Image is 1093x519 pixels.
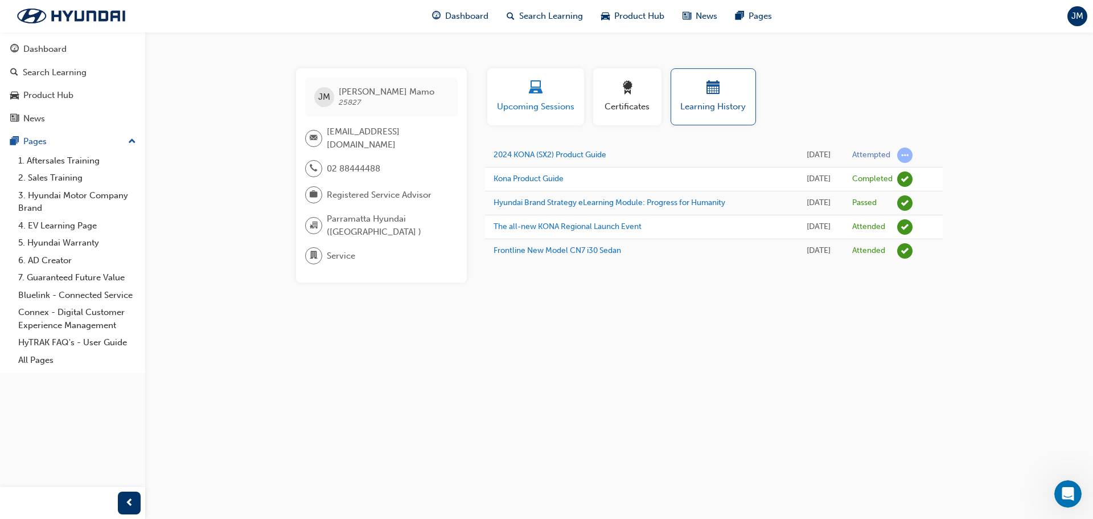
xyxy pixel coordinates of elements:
[5,108,141,129] a: News
[498,5,592,28] a: search-iconSearch Learning
[593,68,661,125] button: Certificates
[621,81,634,96] span: award-icon
[23,135,47,148] div: Pages
[6,4,137,28] img: Trak
[494,174,564,183] a: Kona Product Guide
[897,171,913,187] span: learningRecordVerb_COMPLETE-icon
[494,150,606,160] a: 2024 KONA (SX2) Product Guide
[494,198,725,207] a: Hyundai Brand Strategy eLearning Module: Progress for Humanity
[10,114,19,124] span: news-icon
[14,252,141,269] a: 6. AD Creator
[5,131,141,152] button: Pages
[519,10,583,23] span: Search Learning
[10,68,18,78] span: search-icon
[897,219,913,235] span: learningRecordVerb_ATTEND-icon
[696,10,717,23] span: News
[423,5,498,28] a: guage-iconDashboard
[445,10,488,23] span: Dashboard
[14,217,141,235] a: 4. EV Learning Page
[310,248,318,263] span: department-icon
[10,44,19,55] span: guage-icon
[802,220,835,234] div: Wed Jun 21 2023 15:13:45 GMT+1000 (Australian Eastern Standard Time)
[5,36,141,131] button: DashboardSearch LearningProduct HubNews
[726,5,781,28] a: pages-iconPages
[5,39,141,60] a: Dashboard
[432,9,441,23] span: guage-icon
[5,85,141,106] a: Product Hub
[10,137,19,147] span: pages-icon
[14,269,141,287] a: 7. Guaranteed Future Value
[802,197,835,210] div: Wed Sep 04 2024 10:07:28 GMT+1000 (Australian Eastern Standard Time)
[14,304,141,334] a: Connex - Digital Customer Experience Management
[125,496,134,510] span: prev-icon
[310,187,318,202] span: briefcase-icon
[327,189,432,202] span: Registered Service Advisor
[339,97,361,107] span: 25827
[14,187,141,217] a: 3. Hyundai Motor Company Brand
[327,125,449,151] span: [EMAIL_ADDRESS][DOMAIN_NAME]
[507,9,515,23] span: search-icon
[310,161,318,176] span: phone-icon
[23,112,45,125] div: News
[14,334,141,352] a: HyTRAK FAQ's - User Guide
[327,212,449,238] span: Parramatta Hyundai ([GEOGRAPHIC_DATA] )
[128,134,136,149] span: up-icon
[897,195,913,211] span: learningRecordVerb_PASS-icon
[496,100,576,113] span: Upcoming Sessions
[318,91,330,104] span: JM
[852,150,890,161] div: Attempted
[601,9,610,23] span: car-icon
[1067,6,1087,26] button: JM
[10,91,19,101] span: car-icon
[339,87,434,97] span: [PERSON_NAME] Mamo
[23,66,87,79] div: Search Learning
[14,352,141,369] a: All Pages
[494,246,621,255] a: Frontline New Model CN7 i30 Sedan
[310,218,318,233] span: organisation-icon
[592,5,673,28] a: car-iconProduct Hub
[14,287,141,304] a: Bluelink - Connected Service
[14,234,141,252] a: 5. Hyundai Warranty
[487,68,584,125] button: Upcoming Sessions
[735,9,744,23] span: pages-icon
[1054,480,1082,508] iframe: Intercom live chat
[749,10,772,23] span: Pages
[897,243,913,259] span: learningRecordVerb_ATTEND-icon
[802,244,835,258] div: Tue Oct 13 2020 08:00:00 GMT+1100 (Australian Eastern Daylight Time)
[23,89,73,102] div: Product Hub
[671,68,756,125] button: Learning History
[529,81,543,96] span: laptop-icon
[310,131,318,146] span: email-icon
[327,250,355,263] span: Service
[802,149,835,162] div: Thu Jan 16 2025 14:11:39 GMT+1100 (Australian Eastern Daylight Time)
[1071,10,1083,23] span: JM
[802,173,835,186] div: Thu Jan 16 2025 14:10:36 GMT+1100 (Australian Eastern Daylight Time)
[14,152,141,170] a: 1. Aftersales Training
[852,198,877,209] div: Passed
[23,43,67,56] div: Dashboard
[683,9,691,23] span: news-icon
[614,10,664,23] span: Product Hub
[852,246,885,256] div: Attended
[897,148,913,163] span: learningRecordVerb_ATTEMPT-icon
[14,169,141,187] a: 2. Sales Training
[706,81,720,96] span: calendar-icon
[5,62,141,83] a: Search Learning
[602,100,653,113] span: Certificates
[327,162,380,175] span: 02 88444488
[494,222,642,231] a: The all-new KONA Regional Launch Event
[852,222,885,232] div: Attended
[680,100,747,113] span: Learning History
[852,174,893,185] div: Completed
[673,5,726,28] a: news-iconNews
